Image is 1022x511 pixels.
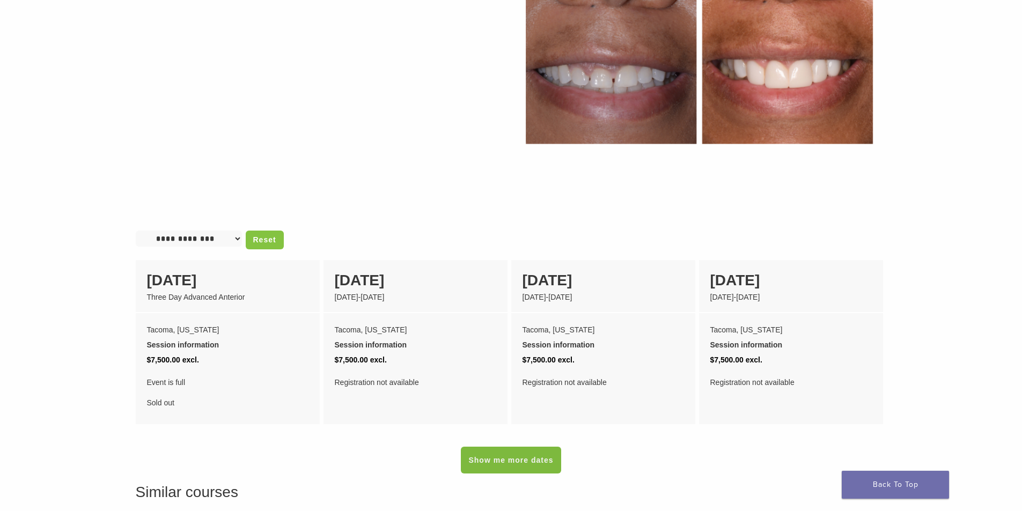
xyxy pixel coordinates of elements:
span: $7,500.00 [710,356,744,364]
span: excl. [746,356,762,364]
h3: Similar courses [136,481,887,503]
div: [DATE]-[DATE] [335,292,496,303]
a: Show me more dates [461,447,561,473]
div: Session information [523,337,684,352]
div: [DATE] [147,269,308,292]
span: $7,500.00 [147,356,180,364]
span: $7,500.00 [523,356,556,364]
div: Tacoma, [US_STATE] [523,322,684,337]
div: [DATE]-[DATE] [523,292,684,303]
div: [DATE] [710,269,872,292]
div: Session information [147,337,308,352]
span: $7,500.00 [335,356,368,364]
span: excl. [558,356,575,364]
span: excl. [182,356,199,364]
div: Tacoma, [US_STATE] [710,322,872,337]
span: Event is full [147,375,308,390]
div: Tacoma, [US_STATE] [335,322,496,337]
div: Sold out [147,375,308,410]
div: Three Day Advanced Anterior [147,292,308,303]
div: [DATE] [523,269,684,292]
div: Tacoma, [US_STATE] [147,322,308,337]
div: [DATE]-[DATE] [710,292,872,303]
a: Back To Top [842,471,949,499]
div: Registration not available [523,375,684,390]
div: Registration not available [710,375,872,390]
div: Registration not available [335,375,496,390]
div: Session information [335,337,496,352]
div: Session information [710,337,872,352]
span: excl. [370,356,387,364]
div: [DATE] [335,269,496,292]
a: Reset [246,231,284,249]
